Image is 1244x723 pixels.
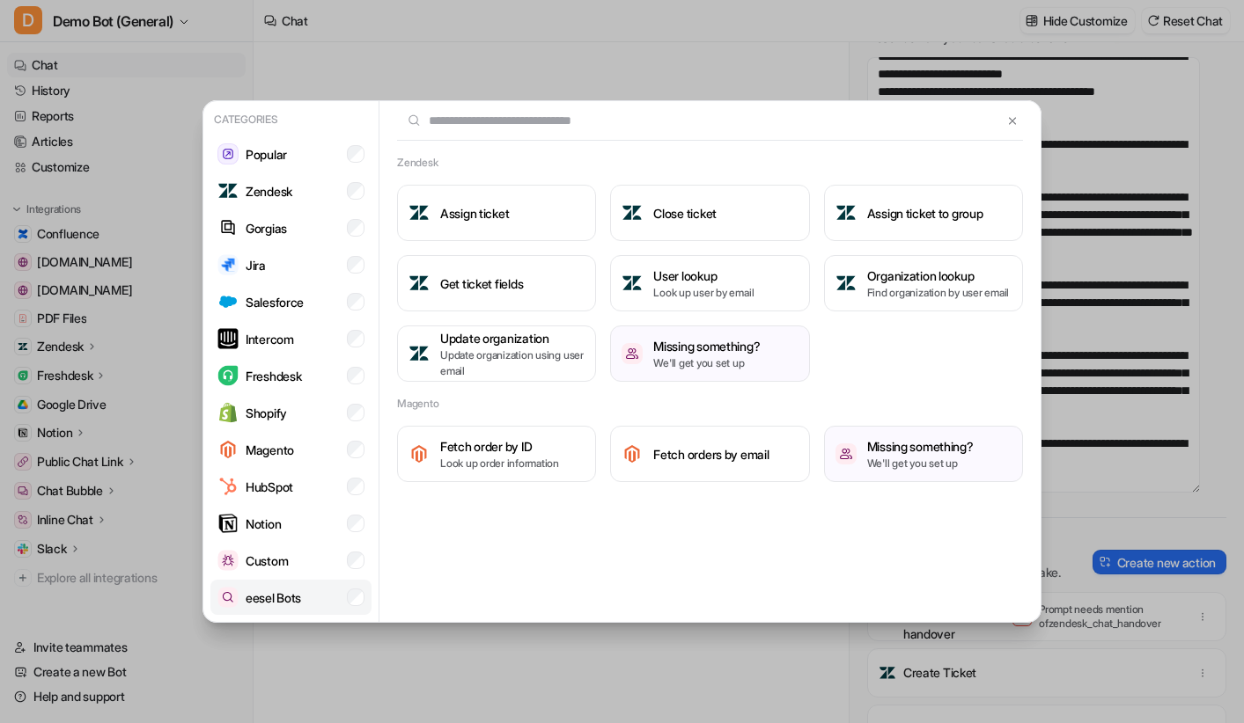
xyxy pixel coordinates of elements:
img: Close ticket [622,202,643,223]
p: Notion [246,515,281,533]
button: Assign ticket to groupAssign ticket to group [824,185,1023,241]
h3: Assign ticket to group [867,204,983,223]
img: Fetch orders by email [622,443,643,464]
h3: User lookup [653,267,754,285]
h3: Close ticket [653,204,717,223]
img: Organization lookup [835,273,857,294]
h3: Fetch order by ID [440,437,559,456]
img: Assign ticket to group [835,202,857,223]
p: Categories [210,108,372,131]
p: Salesforce [246,293,304,311]
button: Get ticket fieldsGet ticket fields [397,255,596,311]
h2: Magento [397,396,438,412]
button: Assign ticketAssign ticket [397,185,596,241]
img: /missing-something [622,343,643,364]
p: We'll get you set up [653,355,760,371]
h3: Get ticket fields [440,274,523,293]
p: Look up order information [440,456,559,471]
button: /missing-somethingMissing something?We'll get you set up [824,426,1023,482]
h3: Organization lookup [867,267,1010,285]
p: Zendesk [246,182,292,201]
p: eesel Bots [246,588,301,607]
button: Fetch orders by emailFetch orders by email [610,426,809,482]
p: Jira [246,256,266,274]
h3: Fetch orders by email [653,445,769,464]
button: Update organizationUpdate organizationUpdate organization using user email [397,325,596,382]
p: Custom [246,551,288,570]
p: HubSpot [246,478,293,496]
h3: Missing something? [867,437,974,456]
p: Look up user by email [653,285,754,301]
h3: Assign ticket [440,204,509,223]
p: Gorgias [246,219,287,237]
img: Get ticket fields [409,273,430,294]
button: User lookupUser lookupLook up user by email [610,255,809,311]
p: Magento [246,441,294,459]
img: Update organization [409,343,430,364]
img: User lookup [622,273,643,294]
button: Organization lookupOrganization lookupFind organization by user email [824,255,1023,311]
p: Update organization using user email [440,347,585,379]
button: Close ticketClose ticket [610,185,809,241]
h3: Missing something? [653,337,760,355]
button: /missing-somethingMissing something?We'll get you set up [610,325,809,382]
img: Assign ticket [409,202,430,223]
p: Find organization by user email [867,285,1010,301]
button: Fetch order by IDFetch order by IDLook up order information [397,426,596,482]
p: We'll get you set up [867,456,974,471]
img: Fetch order by ID [409,443,430,464]
p: Intercom [246,330,294,348]
p: Popular [246,145,287,164]
img: /missing-something [835,443,857,464]
h2: Zendesk [397,155,438,171]
p: Freshdesk [246,367,301,385]
p: Shopify [246,404,287,422]
h3: Update organization [440,329,585,347]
